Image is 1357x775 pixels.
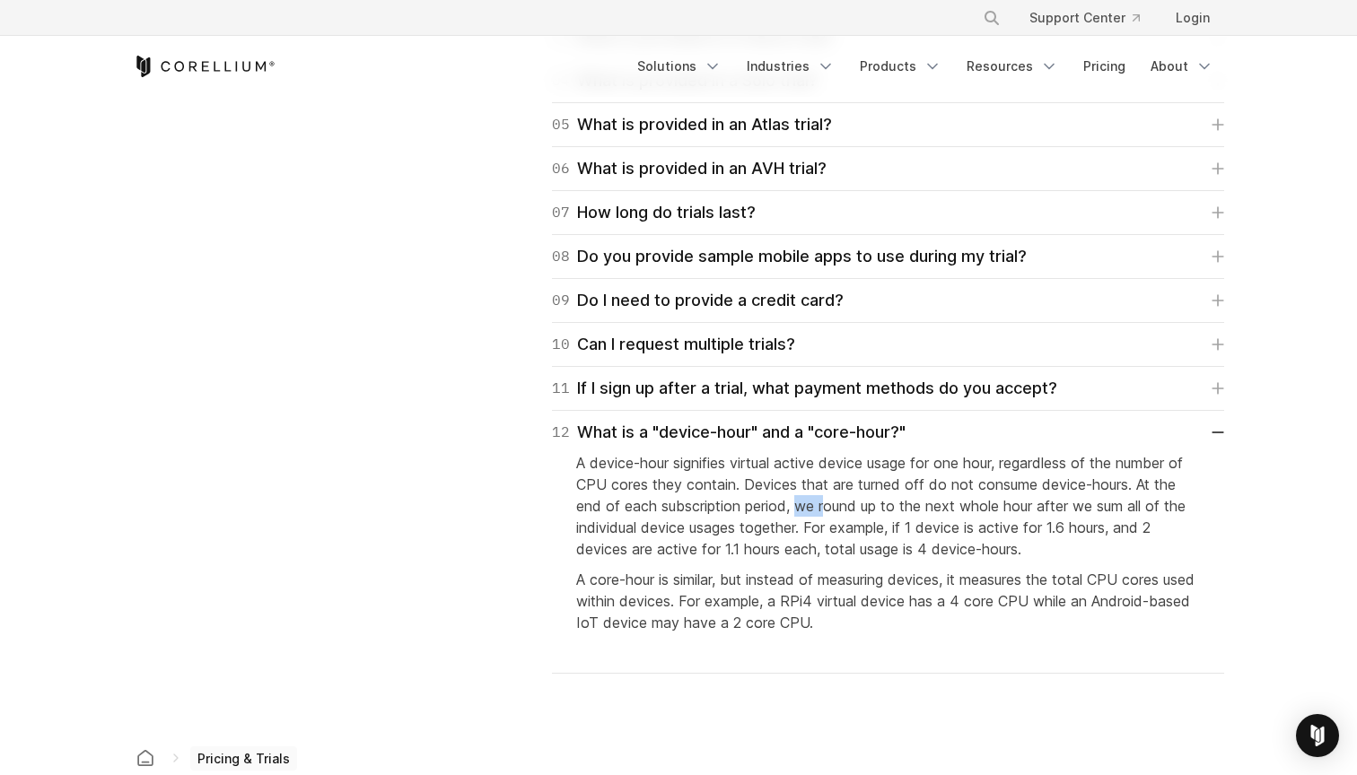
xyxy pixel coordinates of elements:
div: What is a "device-hour" and a "core-hour?" [552,420,906,445]
a: Corellium Home [133,56,276,77]
a: Resources [956,50,1069,83]
div: What is provided in an Atlas trial? [552,112,832,137]
a: Products [849,50,952,83]
a: 12What is a "device-hour" and a "core-hour?" [552,420,1224,445]
span: 07 [552,200,570,225]
span: Pricing & Trials [190,746,297,771]
a: 09Do I need to provide a credit card? [552,288,1224,313]
a: Corellium home [129,745,162,771]
a: Support Center [1015,2,1154,34]
a: 05What is provided in an Atlas trial? [552,112,1224,137]
div: How long do trials last? [552,200,756,225]
a: 11If I sign up after a trial, what payment methods do you accept? [552,376,1224,401]
a: Pricing [1072,50,1136,83]
a: Industries [736,50,845,83]
a: 08Do you provide sample mobile apps to use during my trial? [552,244,1224,269]
div: Open Intercom Messenger [1296,714,1339,757]
p: A core-hour is similar, but instead of measuring devices, it measures the total CPU cores used wi... [576,569,1200,633]
a: 07How long do trials last? [552,200,1224,225]
div: If I sign up after a trial, what payment methods do you accept? [552,376,1057,401]
div: Do I need to provide a credit card? [552,288,844,313]
div: Do you provide sample mobile apps to use during my trial? [552,244,1027,269]
div: What is provided in an AVH trial? [552,156,827,181]
span: 09 [552,288,570,313]
span: 06 [552,156,570,181]
div: Navigation Menu [626,50,1224,83]
span: 08 [552,244,570,269]
a: Solutions [626,50,732,83]
span: 11 [552,376,570,401]
span: 10 [552,332,570,357]
button: Search [976,2,1008,34]
a: About [1140,50,1224,83]
span: 05 [552,112,570,137]
div: Navigation Menu [961,2,1224,34]
span: 12 [552,420,570,445]
p: A device-hour signifies virtual active device usage for one hour, regardless of the number of CPU... [576,452,1200,560]
div: Can I request multiple trials? [552,332,795,357]
a: 10Can I request multiple trials? [552,332,1224,357]
a: 06What is provided in an AVH trial? [552,156,1224,181]
a: Login [1161,2,1224,34]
